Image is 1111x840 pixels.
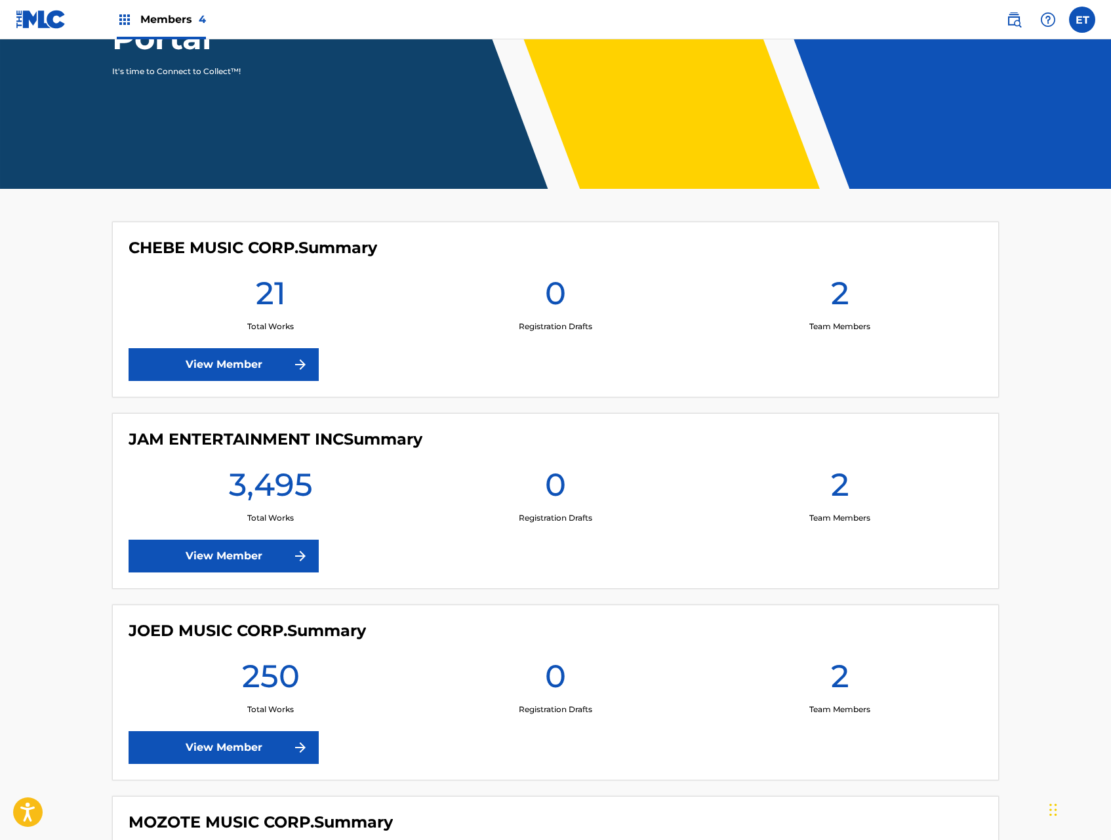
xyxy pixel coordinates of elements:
[1049,790,1057,830] div: Drag
[293,357,308,372] img: f7272a7cc735f4ea7f67.svg
[809,704,870,715] p: Team Members
[809,512,870,524] p: Team Members
[545,273,566,321] h1: 0
[256,273,286,321] h1: 21
[242,656,300,704] h1: 250
[247,512,294,524] p: Total Works
[247,321,294,332] p: Total Works
[545,656,566,704] h1: 0
[129,812,393,832] h4: MOZOTE MUSIC CORP.
[16,10,66,29] img: MLC Logo
[129,621,366,641] h4: JOED MUSIC CORP.
[199,13,206,26] span: 4
[1040,12,1056,28] img: help
[831,273,849,321] h1: 2
[293,548,308,564] img: f7272a7cc735f4ea7f67.svg
[519,512,592,524] p: Registration Drafts
[129,731,319,764] a: View Member
[1045,777,1111,840] iframe: Chat Widget
[1006,12,1022,28] img: search
[809,321,870,332] p: Team Members
[129,348,319,381] a: View Member
[129,540,319,572] a: View Member
[519,321,592,332] p: Registration Drafts
[112,66,340,77] p: It's time to Connect to Collect™!
[129,238,377,258] h4: CHEBE MUSIC CORP.
[140,12,206,27] span: Members
[519,704,592,715] p: Registration Drafts
[831,656,849,704] h1: 2
[229,465,313,512] h1: 3,495
[1069,7,1095,33] div: User Menu
[247,704,294,715] p: Total Works
[293,740,308,755] img: f7272a7cc735f4ea7f67.svg
[1035,7,1061,33] div: Help
[545,465,566,512] h1: 0
[831,465,849,512] h1: 2
[117,12,132,28] img: Top Rightsholders
[1001,7,1027,33] a: Public Search
[129,430,422,449] h4: JAM ENTERTAINMENT INC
